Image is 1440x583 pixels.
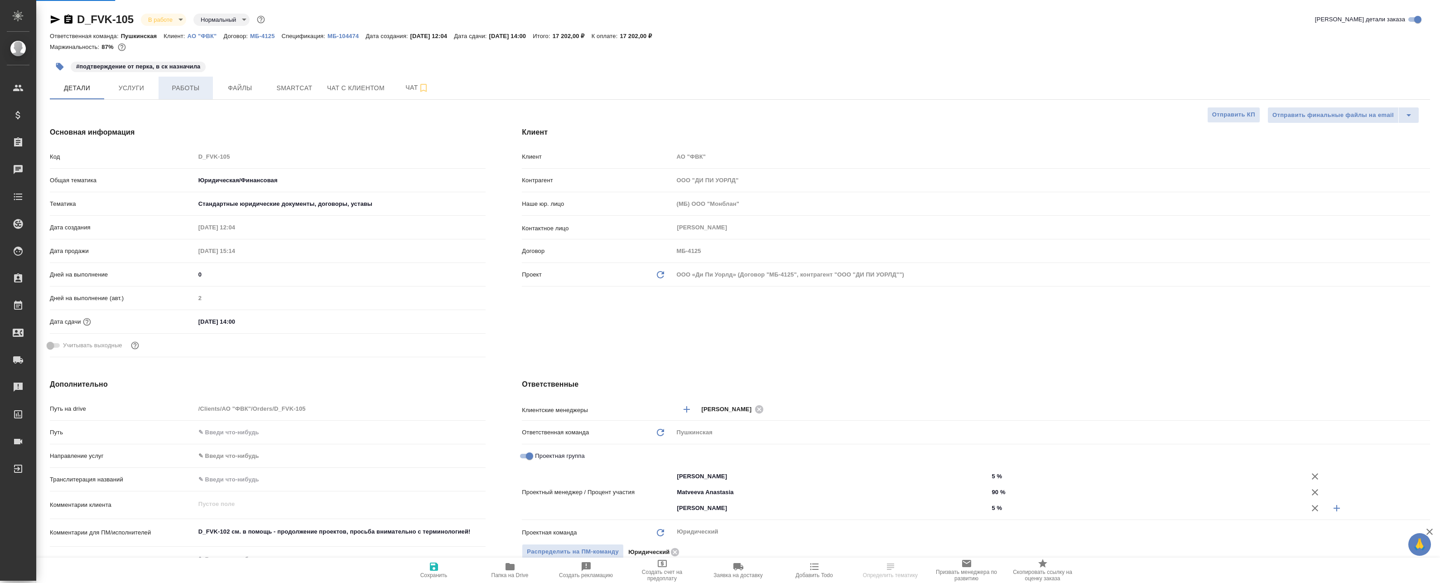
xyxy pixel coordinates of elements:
[195,473,486,486] input: ✎ Введи что-нибудь
[164,83,207,94] span: Работы
[522,379,1430,390] h4: Ответственные
[50,475,195,484] p: Транслитерация названий
[630,569,695,582] span: Создать счет на предоплату
[472,558,548,583] button: Папка на Drive
[250,32,281,39] a: МБ-4125
[121,33,164,39] p: Пушкинская
[934,569,999,582] span: Призвать менеджера по развитию
[195,150,486,163] input: Пустое поле
[701,405,757,414] span: [PERSON_NAME]
[1408,533,1431,556] button: 🙏
[396,558,472,583] button: Сохранить
[553,33,592,39] p: 17 202,00 ₽
[273,83,316,94] span: Smartcat
[559,572,613,578] span: Создать рекламацию
[63,341,122,350] span: Учитывать выходные
[1272,110,1394,121] span: Отправить финальные файлы на email
[535,452,584,461] span: Проектная группа
[50,528,195,537] p: Комментарии для ПМ/исполнителей
[522,428,589,437] p: Ответственная команда
[522,152,673,161] p: Клиент
[522,127,1430,138] h4: Клиент
[198,16,239,24] button: Нормальный
[50,556,195,565] p: Комментарии для КМ
[50,44,101,50] p: Маржинальность:
[218,83,262,94] span: Файлы
[1267,107,1419,123] div: split button
[676,398,698,420] button: Добавить менеджера
[673,174,1430,187] input: Пустое поле
[250,33,281,39] p: МБ-4125
[50,33,121,39] p: Ответственная команда:
[50,14,61,25] button: Скопировать ссылку для ЯМессенджера
[418,83,429,93] svg: Подписаться
[50,452,195,461] p: Направление услуг
[852,558,929,583] button: Определить тематику
[1207,107,1260,123] button: Отправить КП
[188,32,224,39] a: АО "ФВК"
[195,268,486,281] input: ✎ Введи что-нибудь
[141,14,186,26] div: В работе
[101,44,116,50] p: 87%
[1326,497,1348,519] button: Добавить
[195,291,486,305] input: Пустое поле
[522,176,673,185] p: Контрагент
[592,33,620,39] p: К оплате:
[116,41,128,53] button: 1845.56 RUB;
[55,83,99,94] span: Детали
[983,476,985,477] button: Open
[624,558,700,583] button: Создать счет на предоплату
[522,528,577,537] p: Проектная команда
[548,558,624,583] button: Создать рекламацию
[673,197,1430,210] input: Пустое поле
[673,267,1430,282] div: ООО «Ди Пи Уорлд» (Договор "МБ-4125", контрагент "ООО "ДИ ПИ УОРЛД"")
[929,558,1005,583] button: Призвать менеджера по развитию
[223,33,250,39] p: Договор:
[193,14,250,26] div: В работе
[50,223,195,232] p: Дата создания
[164,33,187,39] p: Клиент:
[420,572,448,578] span: Сохранить
[522,199,673,209] p: Наше юр. лицо
[327,83,385,94] span: Чат с клиентом
[195,426,486,439] input: ✎ Введи что-нибудь
[395,82,439,93] span: Чат
[1315,15,1405,24] span: [PERSON_NAME] детали заказа
[145,16,175,24] button: В работе
[489,33,533,39] p: [DATE] 14:00
[129,340,141,351] button: Выбери, если сб и вс нужно считать рабочими днями для выполнения заказа.
[50,152,195,161] p: Код
[863,572,918,578] span: Определить тематику
[673,150,1430,163] input: Пустое поле
[1010,569,1075,582] span: Скопировать ссылку на оценку заказа
[110,83,153,94] span: Услуги
[195,173,486,188] div: Юридическая/Финансовая
[628,548,669,557] p: Юридический
[522,247,673,256] p: Договор
[701,403,766,415] div: [PERSON_NAME]
[795,572,833,578] span: Добавить Todo
[1212,110,1255,120] span: Отправить КП
[713,572,762,578] span: Заявка на доставку
[1005,558,1081,583] button: Скопировать ссылку на оценку заказа
[50,500,195,510] p: Комментарии клиента
[50,317,81,326] p: Дата сдачи
[988,501,1304,515] input: ✎ Введи что-нибудь
[195,402,486,415] input: Пустое поле
[195,448,486,464] div: ✎ Введи что-нибудь
[198,452,475,461] div: ✎ Введи что-нибудь
[50,247,195,256] p: Дата продажи
[522,406,673,415] p: Клиентские менеджеры
[366,33,410,39] p: Дата создания:
[195,196,486,212] div: Стандартные юридические документы, договоры, уставы
[50,176,195,185] p: Общая тематика
[50,270,195,279] p: Дней на выполнение
[195,315,275,328] input: ✎ Введи что-нибудь
[983,491,985,493] button: Open
[673,425,1430,440] div: Пушкинская
[282,33,327,39] p: Спецификация:
[195,221,275,234] input: Пустое поле
[988,470,1304,483] input: ✎ Введи что-нибудь
[195,524,486,539] textarea: D_FVK-102 см. в помощь - продолжение проектов, просьба внимательно с терминологией!
[522,544,624,560] button: Распределить на ПМ-команду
